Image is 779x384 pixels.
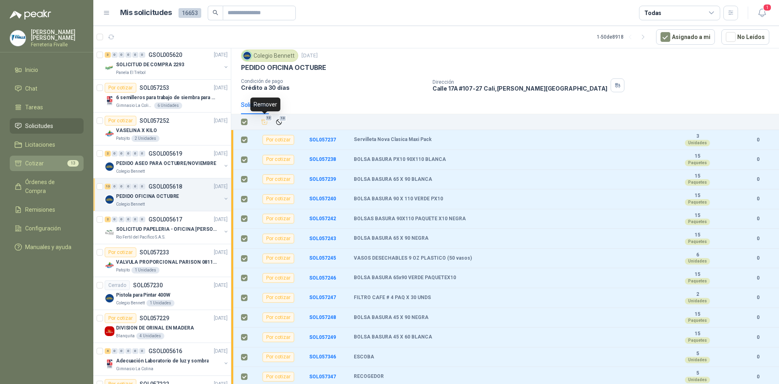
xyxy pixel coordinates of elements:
a: Chat [10,81,84,96]
img: Company Logo [105,359,114,369]
div: 1 Unidades [131,267,159,273]
p: [DATE] [214,282,228,289]
p: GSOL005618 [148,184,182,189]
div: 0 [132,184,138,189]
b: 0 [747,294,769,302]
div: 0 [112,151,118,156]
div: Por cotizar [263,352,294,362]
p: SOL057229 [140,315,169,321]
b: BOLSA BASURA 65 X 90 NEGRA [354,235,428,242]
div: Por cotizar [263,273,294,283]
div: 0 [132,348,138,354]
p: SOLICITUD PAPELERIA - OFICINA [PERSON_NAME] [116,226,217,233]
span: Remisiones [25,205,55,214]
b: 15 [669,213,725,219]
img: Company Logo [105,96,114,106]
div: Paquetes [685,179,710,186]
a: SOL057243 [309,236,336,241]
img: Company Logo [105,228,114,237]
b: 15 [669,232,725,239]
p: SOL057230 [133,282,163,288]
div: Por cotizar [263,214,294,223]
a: SOL057237 [309,137,336,143]
b: 15 [669,311,725,318]
b: 5 [669,351,725,357]
img: Company Logo [243,51,252,60]
div: 0 [118,151,125,156]
span: Solicitudes [25,121,53,130]
button: Ignorar [273,117,284,128]
b: SOL057347 [309,374,336,380]
b: 0 [747,176,769,183]
div: 0 [118,348,125,354]
p: [DATE] [214,150,228,158]
h1: Mis solicitudes [120,7,172,19]
div: Paquetes [685,199,710,206]
p: DIVISION DE ORINAL EN MADERA [116,324,194,332]
b: 5 [669,370,725,377]
img: Company Logo [105,293,114,303]
p: Panela El Trébol [116,69,146,76]
div: 0 [112,348,118,354]
b: BOLSA BASURA 65 X 90 BLANCA [354,176,432,183]
div: Paquetes [685,239,710,245]
button: Asignado a mi [656,29,715,45]
b: 15 [669,173,725,180]
div: 0 [118,217,125,222]
div: Paquetes [685,219,710,225]
b: 0 [747,215,769,223]
div: 0 [112,184,118,189]
b: 15 [669,331,725,337]
p: Colegio Bennett [116,201,145,208]
img: Company Logo [10,30,26,46]
a: 2 0 0 0 0 0 GSOL005619[DATE] Company LogoPEDIDO ASEO PARA OCTUBRE/NOVIEMBREColegio Bennett [105,149,229,175]
a: Por cotizarSOL057252[DATE] Company LogoVASELINA X KILOPatojito2 Unidades [93,113,231,145]
a: Inicio [10,62,84,78]
a: Manuales y ayuda [10,239,84,255]
img: Logo peakr [10,10,51,20]
div: 0 [125,151,131,156]
div: Unidades [685,258,710,265]
p: [DATE] [214,249,228,256]
div: Por cotizar [105,247,136,257]
b: 0 [747,334,769,341]
p: SOL057253 [140,85,169,91]
div: Paquetes [685,278,710,284]
div: 0 [125,348,131,354]
p: Condición de pago [241,78,426,84]
p: Calle 17A #107-27 Cali , [PERSON_NAME][GEOGRAPHIC_DATA] [433,85,608,92]
a: SOL057240 [309,196,336,202]
div: 0 [139,348,145,354]
b: SOL057248 [309,315,336,320]
button: No Leídos [721,29,769,45]
div: 1 - 50 de 8918 [597,30,650,43]
div: 0 [139,52,145,58]
p: [DATE] [301,52,318,60]
p: [DATE] [214,84,228,92]
p: Colegio Bennett [116,168,145,175]
div: 0 [125,184,131,189]
p: Gimnasio La Colina [116,102,153,109]
p: [DATE] [214,315,228,322]
p: GSOL005619 [148,151,182,156]
p: GSOL005617 [148,217,182,222]
span: Licitaciones [25,140,55,149]
div: Por cotizar [263,332,294,342]
div: 0 [132,151,138,156]
b: RECOGEDOR [354,373,384,380]
span: Manuales y ayuda [25,243,71,252]
b: SOL057346 [309,354,336,360]
img: Company Logo [105,63,114,73]
p: GSOL005620 [148,52,182,58]
b: SOL057242 [309,216,336,221]
b: 0 [747,314,769,321]
div: 0 [139,184,145,189]
b: SOL057249 [309,334,336,340]
div: 4 Unidades [136,333,164,339]
div: Por cotizar [263,135,294,145]
a: SOL057245 [309,255,336,261]
a: SOL057247 [309,295,336,300]
p: SOL057233 [140,249,169,255]
img: Company Logo [105,162,114,171]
